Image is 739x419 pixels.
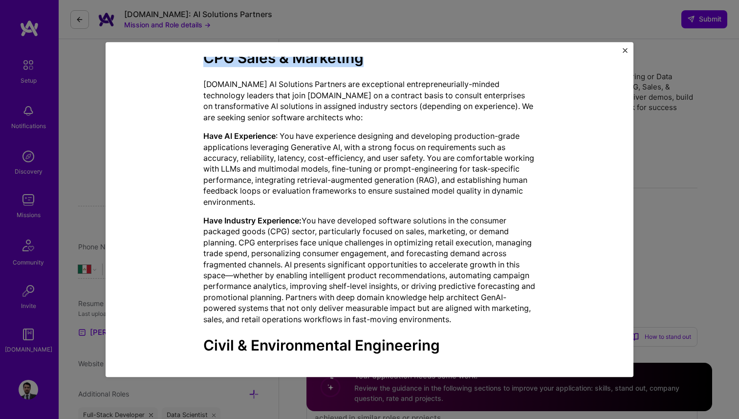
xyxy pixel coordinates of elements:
p: You have developed software solutions in the consumer packaged goods (CPG) sector, particularly f... [203,215,536,325]
p: : You have experience designing and developing production-grade applications leveraging Generativ... [203,131,536,207]
p: [DOMAIN_NAME] AI Solutions Partners are exceptional entrepreneurially-minded technology leaders t... [203,79,536,123]
button: Close [623,48,628,58]
strong: Have Industry Experience: [203,216,302,225]
strong: CPG Sales & Marketing [203,49,364,66]
strong: Have AI Experience [203,131,276,141]
strong: Civil & Environmental Engineering [203,336,440,354]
